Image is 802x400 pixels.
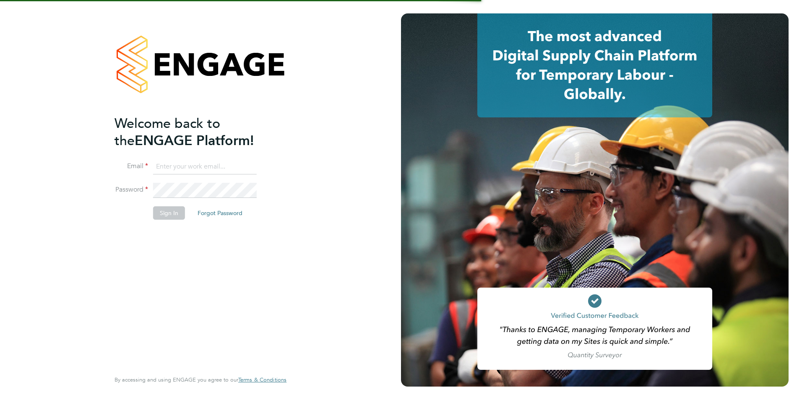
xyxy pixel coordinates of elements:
button: Forgot Password [191,206,249,220]
span: By accessing and using ENGAGE you agree to our [115,376,286,383]
a: Terms & Conditions [238,377,286,383]
label: Password [115,185,148,194]
label: Email [115,162,148,171]
h2: ENGAGE Platform! [115,115,278,149]
button: Sign In [153,206,185,220]
span: Terms & Conditions [238,376,286,383]
span: Welcome back to the [115,115,220,149]
input: Enter your work email... [153,159,257,174]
